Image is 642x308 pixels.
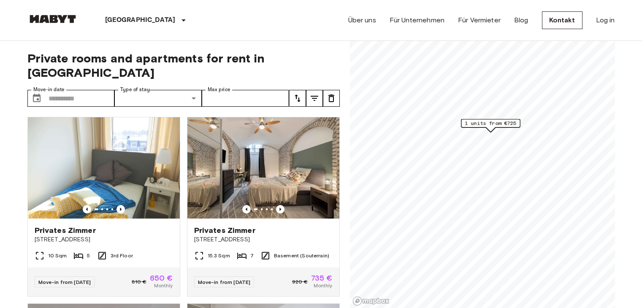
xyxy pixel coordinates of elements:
button: Previous image [276,205,284,213]
span: 650 € [150,274,173,282]
button: Previous image [83,205,91,213]
span: [STREET_ADDRESS] [35,235,173,244]
a: Für Vermieter [458,15,501,25]
span: Move-in from [DATE] [198,279,251,285]
span: 920 € [292,278,308,286]
span: Monthly [154,282,173,289]
span: 735 € [311,274,333,282]
img: Habyt [27,15,78,23]
span: 15.3 Sqm [208,252,230,259]
span: Private rooms and apartments for rent in [GEOGRAPHIC_DATA] [27,51,340,80]
span: 1 units from €725 [465,119,516,127]
span: 5 [87,252,90,259]
label: Max price [208,86,230,93]
a: Kontakt [542,11,582,29]
span: 10 Sqm [48,252,67,259]
span: 810 € [132,278,146,286]
img: Marketing picture of unit DE-02-004-006-05HF [187,117,339,219]
img: Marketing picture of unit DE-02-011-001-01HF [28,117,180,219]
span: Monthly [314,282,332,289]
a: Mapbox logo [352,296,390,306]
div: Map marker [461,119,520,132]
a: Für Unternehmen [390,15,444,25]
button: tune [289,90,306,107]
span: Privates Zimmer [35,225,96,235]
span: Basement (Souterrain) [274,252,329,259]
a: Blog [514,15,528,25]
button: Previous image [242,205,251,213]
button: Previous image [116,205,125,213]
span: 7 [250,252,254,259]
label: Move-in date [33,86,65,93]
span: 3rd Floor [111,252,133,259]
button: tune [323,90,340,107]
p: [GEOGRAPHIC_DATA] [105,15,176,25]
span: Move-in from [DATE] [38,279,91,285]
a: Marketing picture of unit DE-02-011-001-01HFPrevious imagePrevious imagePrivates Zimmer[STREET_AD... [27,117,180,297]
button: tune [306,90,323,107]
a: Marketing picture of unit DE-02-004-006-05HFPrevious imagePrevious imagePrivates Zimmer[STREET_AD... [187,117,340,297]
button: Choose date [28,90,45,107]
span: [STREET_ADDRESS] [194,235,333,244]
a: Über uns [348,15,376,25]
a: Log in [596,15,615,25]
label: Type of stay [120,86,150,93]
span: Privates Zimmer [194,225,255,235]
